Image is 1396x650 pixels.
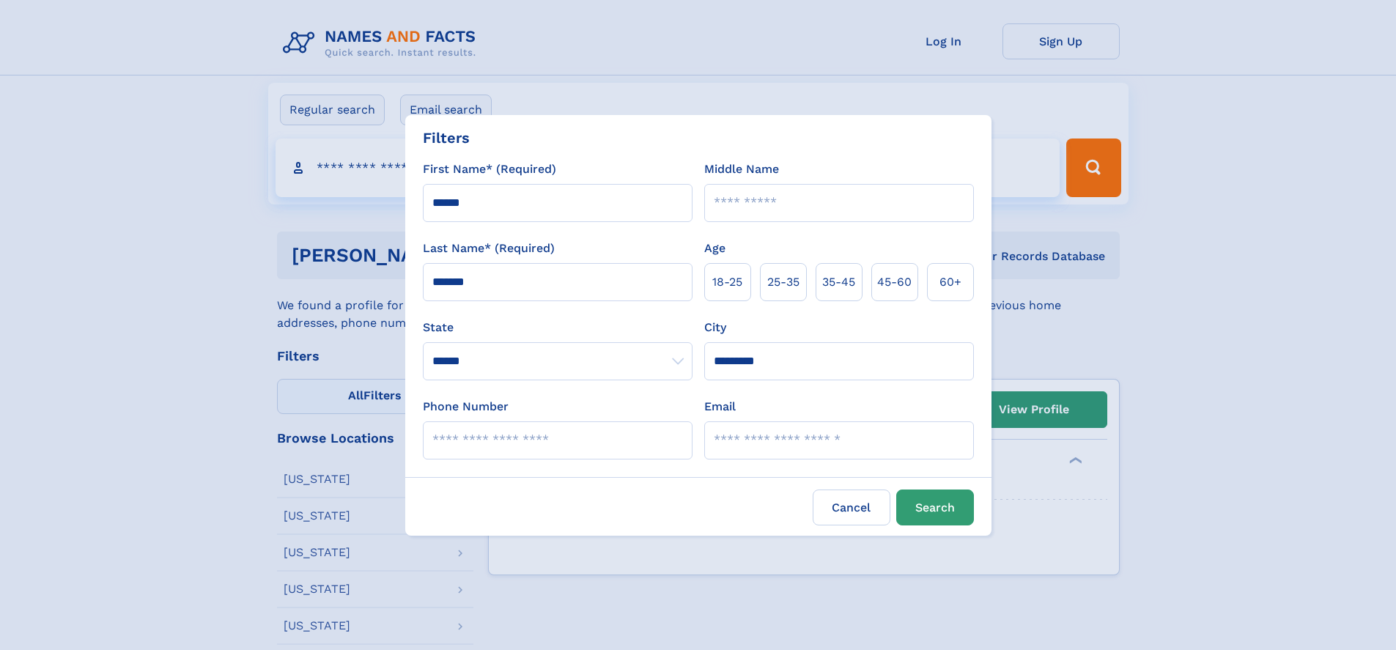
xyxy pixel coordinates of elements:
[423,160,556,178] label: First Name* (Required)
[423,240,555,257] label: Last Name* (Required)
[822,273,855,291] span: 35‑45
[813,490,890,525] label: Cancel
[423,319,693,336] label: State
[712,273,742,291] span: 18‑25
[704,319,726,336] label: City
[767,273,799,291] span: 25‑35
[423,398,509,416] label: Phone Number
[704,398,736,416] label: Email
[939,273,961,291] span: 60+
[704,240,725,257] label: Age
[896,490,974,525] button: Search
[423,127,470,149] div: Filters
[704,160,779,178] label: Middle Name
[877,273,912,291] span: 45‑60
